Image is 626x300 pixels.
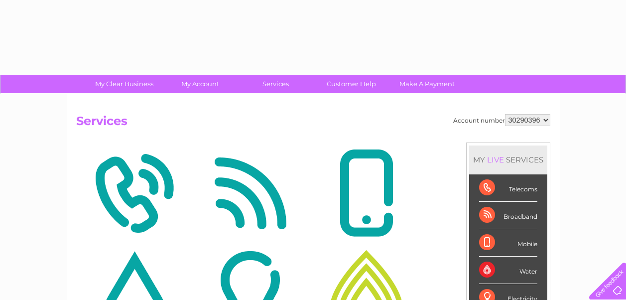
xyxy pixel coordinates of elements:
a: Services [235,75,317,93]
div: Mobile [479,229,537,257]
a: My Account [159,75,241,93]
h2: Services [76,114,550,133]
div: Broadband [479,202,537,229]
div: MY SERVICES [469,146,547,174]
div: Account number [453,114,550,126]
a: Customer Help [310,75,392,93]
div: Water [479,257,537,284]
div: LIVE [485,155,506,164]
img: Telecoms [79,145,190,242]
a: My Clear Business [83,75,165,93]
img: Broadband [195,145,306,242]
div: Telecoms [479,174,537,202]
img: Mobile [311,145,422,242]
a: Make A Payment [386,75,468,93]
